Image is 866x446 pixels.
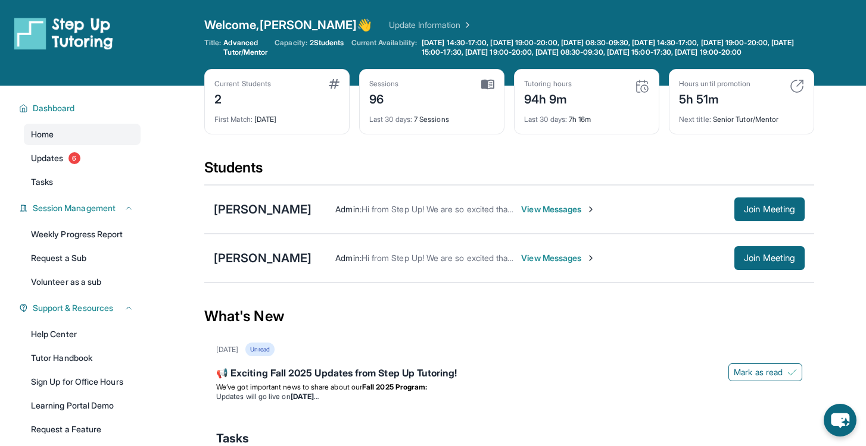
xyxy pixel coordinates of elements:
span: Last 30 days : [524,115,567,124]
img: Mark as read [787,368,797,377]
img: card [329,79,339,89]
span: 2 Students [310,38,344,48]
div: [PERSON_NAME] [214,250,311,266]
button: Dashboard [28,102,133,114]
div: 7h 16m [524,108,649,124]
span: Admin : [335,253,361,263]
span: Mark as read [734,366,783,378]
span: View Messages [521,203,596,215]
span: Last 30 days : [369,115,412,124]
div: Current Students [214,79,271,89]
a: Volunteer as a sub [24,271,141,293]
a: Request a Feature [24,419,141,440]
span: Session Management [33,202,116,214]
span: Title: [204,38,221,57]
span: View Messages [521,252,596,264]
div: Sessions [369,79,399,89]
div: 2 [214,89,271,108]
a: Request a Sub [24,247,141,269]
div: [DATE] [216,345,238,354]
div: 📢 Exciting Fall 2025 Updates from Step Up Tutoring! [216,366,802,382]
div: [DATE] [214,108,339,124]
div: What's New [204,290,814,343]
img: card [481,79,494,90]
button: Join Meeting [734,246,805,270]
img: Chevron-Right [586,253,596,263]
div: 7 Sessions [369,108,494,124]
strong: [DATE] [291,392,319,401]
span: [DATE] 14:30-17:00, [DATE] 19:00-20:00, [DATE] 08:30-09:30, [DATE] 14:30-17:00, [DATE] 19:00-20:0... [422,38,812,57]
div: Tutoring hours [524,79,572,89]
img: card [635,79,649,93]
span: We’ve got important news to share about our [216,382,362,391]
div: Hours until promotion [679,79,750,89]
span: Advanced Tutor/Mentor [223,38,267,57]
a: Help Center [24,323,141,345]
div: 94h 9m [524,89,572,108]
div: 5h 51m [679,89,750,108]
a: Weekly Progress Report [24,224,141,245]
span: Join Meeting [744,255,795,262]
span: Dashboard [33,102,75,114]
img: card [790,79,804,93]
li: Updates will go live on [216,392,802,401]
a: Tasks [24,171,141,193]
button: chat-button [824,404,856,436]
img: Chevron-Right [586,205,596,214]
a: Update Information [389,19,472,31]
span: Support & Resources [33,302,113,314]
span: Welcome, [PERSON_NAME] 👋 [204,17,372,33]
span: 6 [68,152,80,164]
span: Updates [31,152,64,164]
button: Support & Resources [28,302,133,314]
span: Next title : [679,115,711,124]
img: logo [14,17,113,50]
span: Capacity: [275,38,307,48]
span: Tasks [31,176,53,188]
a: [DATE] 14:30-17:00, [DATE] 19:00-20:00, [DATE] 08:30-09:30, [DATE] 14:30-17:00, [DATE] 19:00-20:0... [419,38,814,57]
span: First Match : [214,115,253,124]
a: Updates6 [24,147,141,169]
a: Tutor Handbook [24,347,141,369]
button: Session Management [28,202,133,214]
a: Home [24,124,141,145]
span: Current Availability: [351,38,417,57]
div: Senior Tutor/Mentor [679,108,804,124]
span: Admin : [335,204,361,214]
a: Sign Up for Office Hours [24,371,141,392]
span: Home [31,128,54,140]
div: 96 [369,89,399,108]
button: Mark as read [728,363,802,381]
div: Unread [245,343,274,356]
span: Join Meeting [744,206,795,213]
button: Join Meeting [734,197,805,221]
a: Learning Portal Demo [24,395,141,416]
img: Chevron Right [460,19,472,31]
div: [PERSON_NAME] [214,201,311,218]
strong: Fall 2025 Program: [362,382,427,391]
div: Students [204,158,814,184]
